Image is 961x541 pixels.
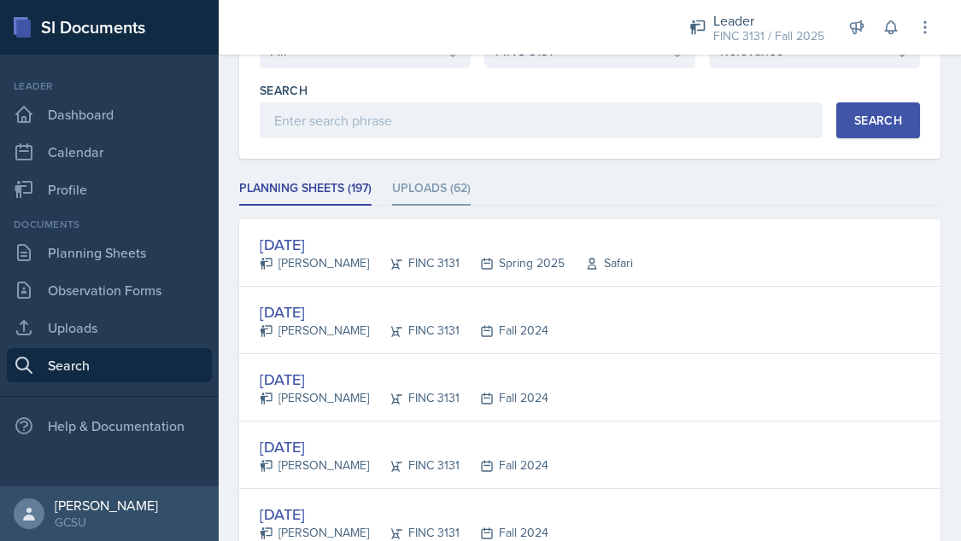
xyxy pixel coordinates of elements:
[460,254,565,272] div: Spring 2025
[7,135,212,169] a: Calendar
[260,368,548,391] div: [DATE]
[7,236,212,270] a: Planning Sheets
[55,497,158,514] div: [PERSON_NAME]
[392,172,471,206] li: Uploads (62)
[7,217,212,232] div: Documents
[369,322,460,340] div: FINC 3131
[7,97,212,131] a: Dashboard
[260,102,823,138] input: Enter search phrase
[369,254,460,272] div: FINC 3131
[7,311,212,345] a: Uploads
[836,102,920,138] button: Search
[7,348,212,382] a: Search
[260,322,369,340] div: [PERSON_NAME]
[7,79,212,94] div: Leader
[369,457,460,474] div: FINC 3131
[460,457,548,474] div: Fall 2024
[260,503,548,526] div: [DATE]
[460,322,548,340] div: Fall 2024
[565,254,633,272] div: Safari
[260,389,369,407] div: [PERSON_NAME]
[260,457,369,474] div: [PERSON_NAME]
[369,389,460,407] div: FINC 3131
[713,27,824,45] div: FINC 3131 / Fall 2025
[260,233,633,256] div: [DATE]
[260,254,369,272] div: [PERSON_NAME]
[854,113,902,127] div: Search
[713,10,824,31] div: Leader
[7,409,212,443] div: Help & Documentation
[55,514,158,531] div: GCSU
[260,82,308,99] label: Search
[7,273,212,307] a: Observation Forms
[239,172,372,206] li: Planning Sheets (197)
[460,389,548,407] div: Fall 2024
[260,300,548,323] div: [DATE]
[260,435,548,458] div: [DATE]
[7,172,212,207] a: Profile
